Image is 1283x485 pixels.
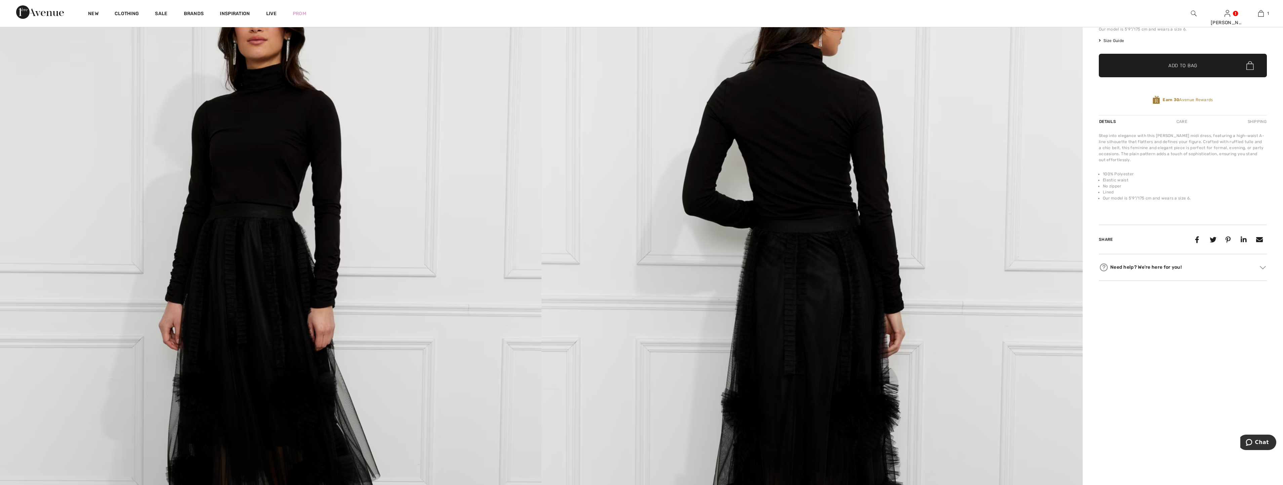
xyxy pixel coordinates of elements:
img: search the website [1191,9,1197,17]
a: Brands [184,11,204,18]
button: Add to Bag [1099,54,1267,77]
div: Care [1171,116,1193,128]
span: 1 [1267,10,1269,16]
span: Size Guide [1099,38,1124,44]
span: Add to Bag [1168,62,1197,69]
div: Need help? We're here for you! [1099,262,1267,272]
a: Sign In [1225,10,1230,16]
a: Clothing [115,11,139,18]
img: 1ère Avenue [16,5,64,19]
img: Bag.svg [1246,61,1254,70]
span: Inspiration [220,11,250,18]
li: Lined [1103,189,1267,195]
img: My Info [1225,9,1230,17]
a: Prom [293,10,306,17]
span: Avenue Rewards [1163,97,1213,103]
li: No zipper [1103,183,1267,189]
div: [PERSON_NAME] [1211,19,1244,26]
img: Avenue Rewards [1153,95,1160,104]
div: Step into elegance with this [PERSON_NAME] midi dress, featuring a high-waist A-line silhouette t... [1099,133,1267,163]
a: 1 [1244,9,1277,17]
li: 100% Polyester [1103,171,1267,177]
strong: Earn 30 [1163,97,1179,102]
a: Live [266,10,277,17]
div: Our model is 5'9"/175 cm and wears a size 6. [1099,26,1267,32]
a: New [88,11,98,18]
iframe: Opens a widget where you can chat to one of our agents [1240,435,1276,451]
li: Elastic waist [1103,177,1267,183]
img: Arrow2.svg [1260,266,1266,269]
div: Shipping [1246,116,1267,128]
img: My Bag [1258,9,1264,17]
li: Our model is 5'9"/175 cm and wears a size 6. [1103,195,1267,201]
a: Sale [155,11,167,18]
div: Details [1099,116,1118,128]
span: Share [1099,237,1113,242]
